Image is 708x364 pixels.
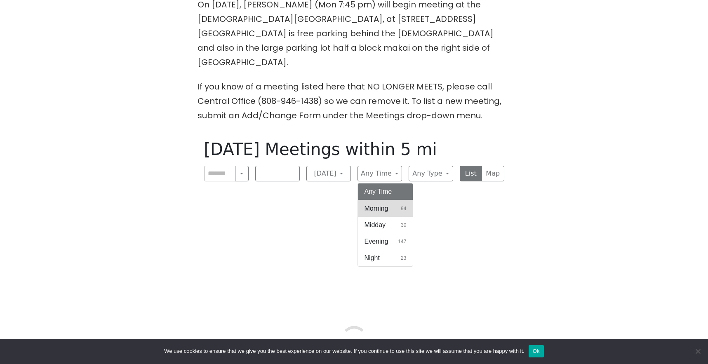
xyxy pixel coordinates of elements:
[358,200,413,217] button: Morning94 results
[460,166,482,181] button: List
[365,204,388,214] span: Morning
[358,166,402,181] button: Any Time
[204,139,504,159] h1: [DATE] Meetings within 5 mi
[401,221,406,229] span: 30 results
[409,166,453,181] button: Any Type
[358,183,414,267] div: Any Time
[306,166,351,181] button: [DATE]
[401,254,406,262] span: 23 results
[365,253,380,263] span: Night
[358,217,413,233] button: Midday30 results
[204,166,236,181] input: Near Me
[529,345,544,357] button: Ok
[398,238,406,245] span: 147 results
[482,166,504,181] button: Map
[694,347,702,355] span: No
[358,183,413,200] button: Any Time
[401,205,406,212] span: 94 results
[358,250,413,266] button: Night23 results
[235,166,248,181] button: Near Me
[198,80,511,123] p: If you know of a meeting listed here that NO LONGER MEETS, please call Central Office (808-946-14...
[164,347,524,355] span: We use cookies to ensure that we give you the best experience on our website. If you continue to ...
[365,237,388,247] span: Evening
[365,220,386,230] span: Midday
[358,233,413,250] button: Evening147 results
